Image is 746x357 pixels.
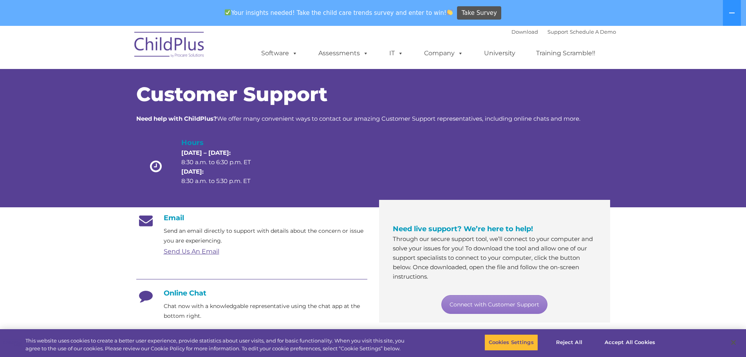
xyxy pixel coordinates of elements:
[547,29,568,35] a: Support
[447,9,453,15] img: 👏
[25,337,410,352] div: This website uses cookies to create a better user experience, provide statistics about user visit...
[181,137,264,148] h4: Hours
[136,115,217,122] strong: Need help with ChildPlus?
[222,5,456,20] span: Your insights needed! Take the child care trends survey and enter to win!
[164,301,367,321] p: Chat now with a knowledgable representative using the chat app at the bottom right.
[181,168,204,175] strong: [DATE]:
[181,148,264,186] p: 8:30 a.m. to 6:30 p.m. ET 8:30 a.m. to 5:30 p.m. ET
[570,29,616,35] a: Schedule A Demo
[311,45,376,61] a: Assessments
[253,45,305,61] a: Software
[130,26,209,65] img: ChildPlus by Procare Solutions
[600,334,659,351] button: Accept All Cookies
[136,82,327,106] span: Customer Support
[457,6,501,20] a: Take Survey
[462,6,497,20] span: Take Survey
[393,225,533,233] span: Need live support? We’re here to help!
[476,45,523,61] a: University
[164,248,219,255] a: Send Us An Email
[545,334,594,351] button: Reject All
[441,295,547,314] a: Connect with Customer Support
[511,29,538,35] a: Download
[511,29,616,35] font: |
[416,45,471,61] a: Company
[225,9,231,15] img: ✅
[393,234,596,281] p: Through our secure support tool, we’ll connect to your computer and solve your issues for you! To...
[381,45,411,61] a: IT
[528,45,603,61] a: Training Scramble!!
[164,226,367,246] p: Send an email directly to support with details about the concern or issue you are experiencing.
[484,334,538,351] button: Cookies Settings
[136,289,367,297] h4: Online Chat
[136,214,367,222] h4: Email
[725,334,742,351] button: Close
[136,115,580,122] span: We offer many convenient ways to contact our amazing Customer Support representatives, including ...
[181,149,231,156] strong: [DATE] – [DATE]:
